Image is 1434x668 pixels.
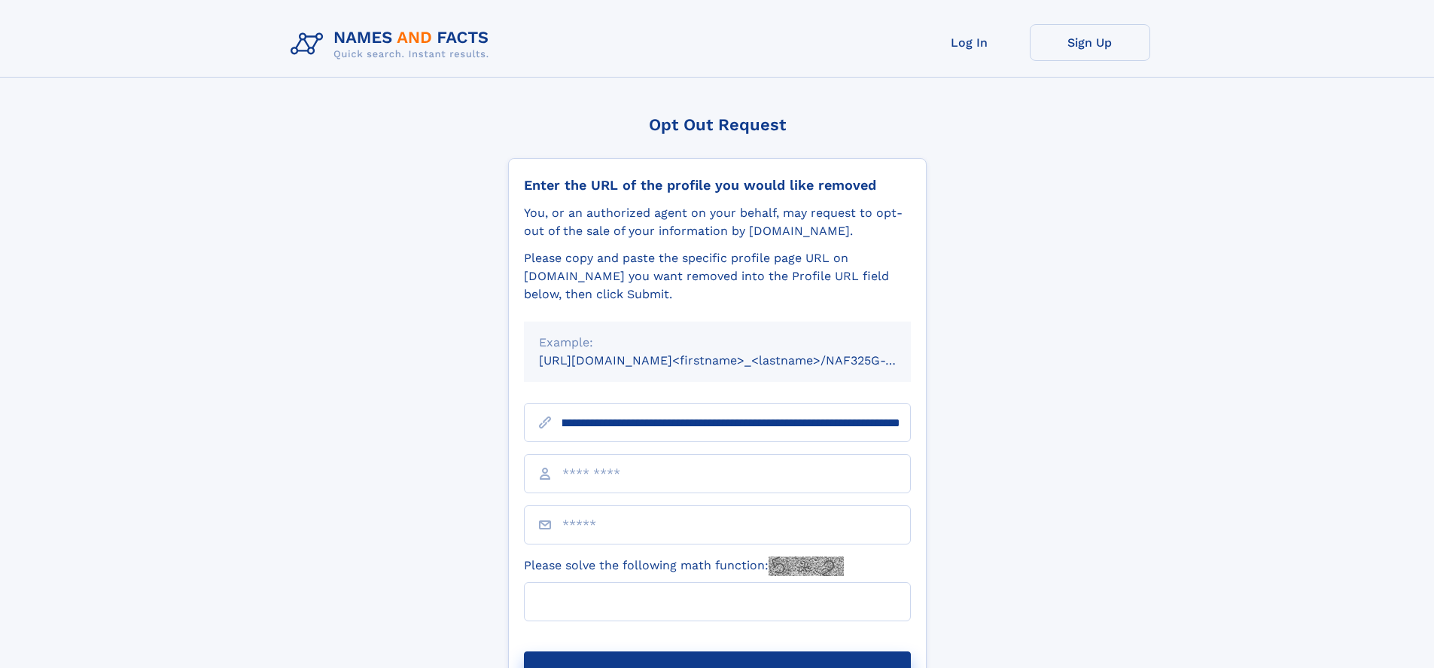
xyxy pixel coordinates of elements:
[524,249,911,303] div: Please copy and paste the specific profile page URL on [DOMAIN_NAME] you want removed into the Pr...
[524,177,911,194] div: Enter the URL of the profile you would like removed
[1030,24,1150,61] a: Sign Up
[508,115,927,134] div: Opt Out Request
[285,24,501,65] img: Logo Names and Facts
[524,557,844,576] label: Please solve the following math function:
[524,204,911,240] div: You, or an authorized agent on your behalf, may request to opt-out of the sale of your informatio...
[539,334,896,352] div: Example:
[539,353,939,368] small: [URL][DOMAIN_NAME]<firstname>_<lastname>/NAF325G-xxxxxxxx
[909,24,1030,61] a: Log In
